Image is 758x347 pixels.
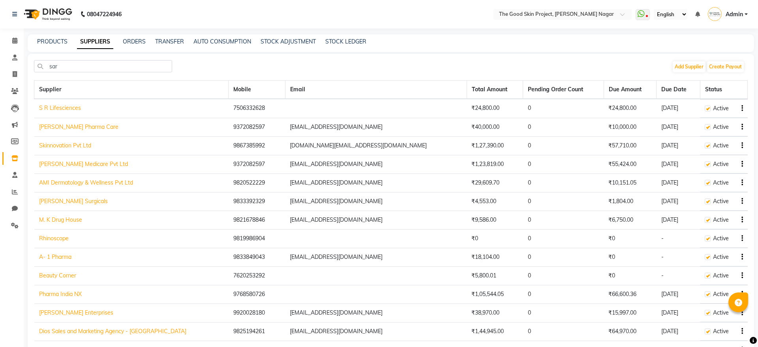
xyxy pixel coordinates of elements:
[229,266,285,285] td: 7620253292
[285,136,467,155] td: [DOMAIN_NAME][EMAIL_ADDRESS][DOMAIN_NAME]
[657,118,700,136] td: [DATE]
[467,322,523,341] td: ₹1,44,945.00
[713,104,729,113] span: Active
[523,192,604,211] td: 0
[261,38,316,45] a: STOCK ADJUSTMENT
[285,155,467,173] td: [EMAIL_ADDRESS][DOMAIN_NAME]
[37,38,68,45] a: PRODUCTS
[713,309,729,317] span: Active
[523,81,604,99] th: Pending Order Count
[229,285,285,304] td: 9768580726
[604,211,657,229] td: ₹6,750.00
[39,309,113,316] a: [PERSON_NAME] Enterprises
[467,211,523,229] td: ₹9,586.00
[523,118,604,136] td: 0
[657,81,700,99] th: Due Date
[467,155,523,173] td: ₹1,23,819.00
[39,198,108,205] a: [PERSON_NAME] Surgicals
[77,35,113,49] a: SUPPLIERS
[657,99,700,118] td: [DATE]
[713,327,729,336] span: Active
[713,272,729,280] span: Active
[713,123,729,131] span: Active
[604,322,657,341] td: ₹64,970.00
[713,216,729,224] span: Active
[523,266,604,285] td: 0
[229,322,285,341] td: 9825194261
[34,81,229,99] th: Supplier
[229,192,285,211] td: 9833392329
[467,81,523,99] th: Total Amount
[467,99,523,118] td: ₹24,800.00
[604,192,657,211] td: ₹1,804.00
[523,211,604,229] td: 0
[673,61,705,72] button: Add Supplier
[604,99,657,118] td: ₹24,800.00
[523,304,604,322] td: 0
[155,38,184,45] a: TRANSFER
[229,248,285,266] td: 9833849043
[229,81,285,99] th: Mobile
[713,141,729,150] span: Active
[123,38,146,45] a: ORDERS
[604,229,657,248] td: ₹0
[657,229,700,248] td: -
[467,229,523,248] td: ₹0
[285,118,467,136] td: [EMAIL_ADDRESS][DOMAIN_NAME]
[39,123,118,130] a: [PERSON_NAME] Pharma Care
[523,322,604,341] td: 0
[713,290,729,298] span: Active
[604,81,657,99] th: Due Amount
[193,38,251,45] a: AUTO CONSUMPTION
[657,211,700,229] td: [DATE]
[657,155,700,173] td: [DATE]
[523,229,604,248] td: 0
[229,173,285,192] td: 9820522229
[39,253,71,260] a: A- 1 Pharma
[467,266,523,285] td: ₹5,800.01
[523,248,604,266] td: 0
[39,160,128,168] a: [PERSON_NAME] Medicare Pvt Ltd
[229,304,285,322] td: 9920028180
[604,266,657,285] td: ₹0
[713,197,729,206] span: Active
[713,179,729,187] span: Active
[657,304,700,322] td: [DATE]
[604,155,657,173] td: ₹55,424.00
[713,253,729,261] span: Active
[229,229,285,248] td: 9819986904
[700,81,747,99] th: Status
[604,136,657,155] td: ₹57,710.00
[467,285,523,304] td: ₹1,05,544.05
[229,155,285,173] td: 9372082597
[39,142,91,149] a: Skinnovation Pvt Ltd
[229,118,285,136] td: 9372082597
[523,136,604,155] td: 0
[523,99,604,118] td: 0
[657,192,700,211] td: [DATE]
[229,99,285,118] td: 7506332628
[657,136,700,155] td: [DATE]
[657,173,700,192] td: [DATE]
[657,266,700,285] td: -
[34,60,172,72] input: Search by Name/Mobile/Email
[467,173,523,192] td: ₹29,609.70
[708,7,722,21] img: Admin
[39,104,81,111] a: S R Lifesciences
[467,248,523,266] td: ₹18,104.00
[39,290,82,298] a: Pharma India NX
[657,285,700,304] td: [DATE]
[604,304,657,322] td: ₹15,997.00
[523,155,604,173] td: 0
[726,10,743,19] span: Admin
[325,38,366,45] a: STOCK LEDGER
[657,248,700,266] td: -
[285,81,467,99] th: Email
[707,61,744,72] button: Create Payout
[604,248,657,266] td: ₹0
[285,192,467,211] td: [EMAIL_ADDRESS][DOMAIN_NAME]
[20,3,74,25] img: logo
[713,234,729,243] span: Active
[523,173,604,192] td: 0
[87,3,122,25] b: 08047224946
